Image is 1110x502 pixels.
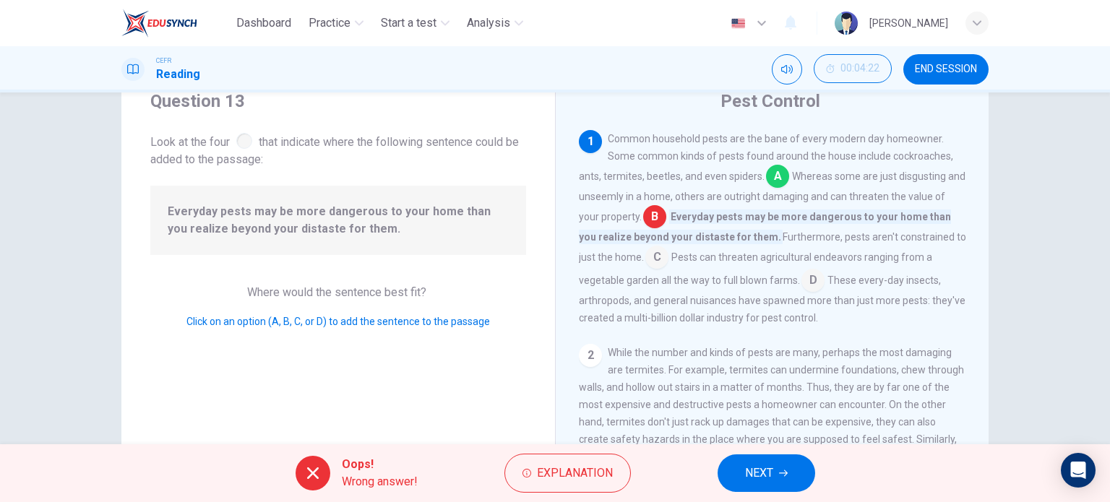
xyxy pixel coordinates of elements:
[915,64,977,75] span: END SESSION
[579,130,602,153] div: 1
[840,63,879,74] span: 00:04:22
[766,165,789,188] span: A
[869,14,948,32] div: [PERSON_NAME]
[461,10,529,36] button: Analysis
[537,463,613,483] span: Explanation
[150,90,526,113] h4: Question 13
[303,10,369,36] button: Practice
[579,133,953,182] span: Common household pests are the bane of every modern day homeowner. Some common kinds of pests fou...
[720,90,820,113] h4: Pest Control
[579,209,951,244] span: Everyday pests may be more dangerous to your home than you realize beyond your distaste for them.
[579,251,932,286] span: Pests can threaten agricultural endeavors ranging from a vegetable garden all the way to full blo...
[467,14,510,32] span: Analysis
[745,463,773,483] span: NEXT
[814,54,892,85] div: Hide
[579,274,965,324] span: These every-day insects, arthropods, and general nuisances have spawned more than just more pests...
[168,203,509,238] span: Everyday pests may be more dangerous to your home than you realize beyond your distaste for them.
[231,10,297,36] button: Dashboard
[643,205,666,228] span: B
[381,14,436,32] span: Start a test
[236,14,291,32] span: Dashboard
[801,269,825,292] span: D
[645,246,668,269] span: C
[814,54,892,83] button: 00:04:22
[121,9,231,38] a: EduSynch logo
[342,473,418,490] span: Wrong answer!
[121,9,197,38] img: EduSynch logo
[579,170,965,222] span: Whereas some are just disgusting and unseemly in a home, others are outright damaging and can thr...
[156,56,171,66] span: CEFR
[772,54,802,85] div: Mute
[1061,453,1096,488] div: Open Intercom Messenger
[186,316,490,327] span: Click on an option (A, B, C, or D) to add the sentence to the passage
[504,454,631,493] button: Explanation
[156,66,200,83] h1: Reading
[375,10,455,36] button: Start a test
[903,54,989,85] button: END SESSION
[579,344,602,367] div: 2
[247,285,429,299] span: Where would the sentence best fit?
[150,130,526,168] span: Look at the four that indicate where the following sentence could be added to the passage:
[729,18,747,29] img: en
[718,454,815,492] button: NEXT
[835,12,858,35] img: Profile picture
[342,456,418,473] span: Oops!
[309,14,350,32] span: Practice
